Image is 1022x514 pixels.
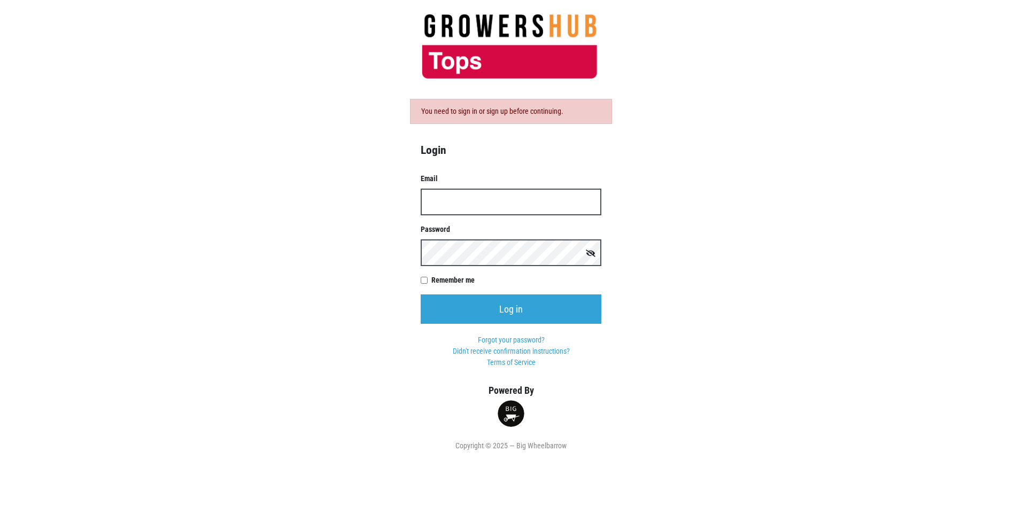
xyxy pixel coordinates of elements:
label: Remember me [431,275,601,286]
a: Didn't receive confirmation instructions? [453,347,570,355]
label: Password [421,224,601,235]
a: Forgot your password? [478,336,545,344]
div: Copyright © 2025 — Big Wheelbarrow [404,440,618,451]
h4: Login [421,143,601,157]
label: Email [421,173,601,184]
div: You need to sign in or sign up before continuing. [410,99,612,124]
img: 279edf242af8f9d49a69d9d2afa010fb.png [404,13,618,80]
a: Terms of Service [487,358,536,367]
h5: Powered By [404,385,618,396]
input: Log in [421,294,601,324]
img: small-round-logo-d6fdfe68ae19b7bfced82731a0234da4.png [498,400,524,427]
